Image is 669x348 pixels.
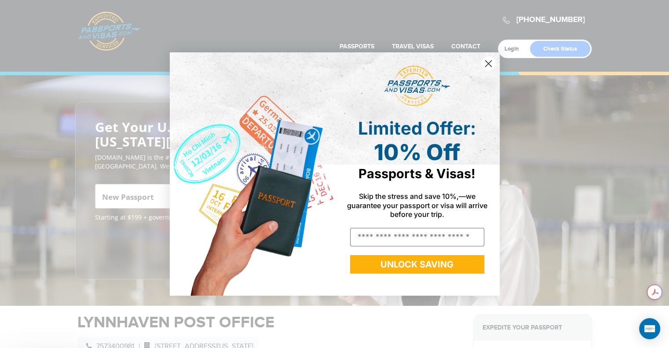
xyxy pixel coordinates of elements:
span: Passports & Visas! [358,166,475,181]
span: 10% Off [374,139,460,165]
span: Limited Offer: [358,117,476,139]
img: passports and visas [384,66,450,107]
span: Skip the stress and save 10%,—we guarantee your passport or visa will arrive before your trip. [347,192,487,218]
button: UNLOCK SAVING [350,255,484,274]
img: de9cda0d-0715-46ca-9a25-073762a91ba7.png [170,52,335,296]
button: Close dialog [481,56,496,71]
div: Open Intercom Messenger [639,318,660,339]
